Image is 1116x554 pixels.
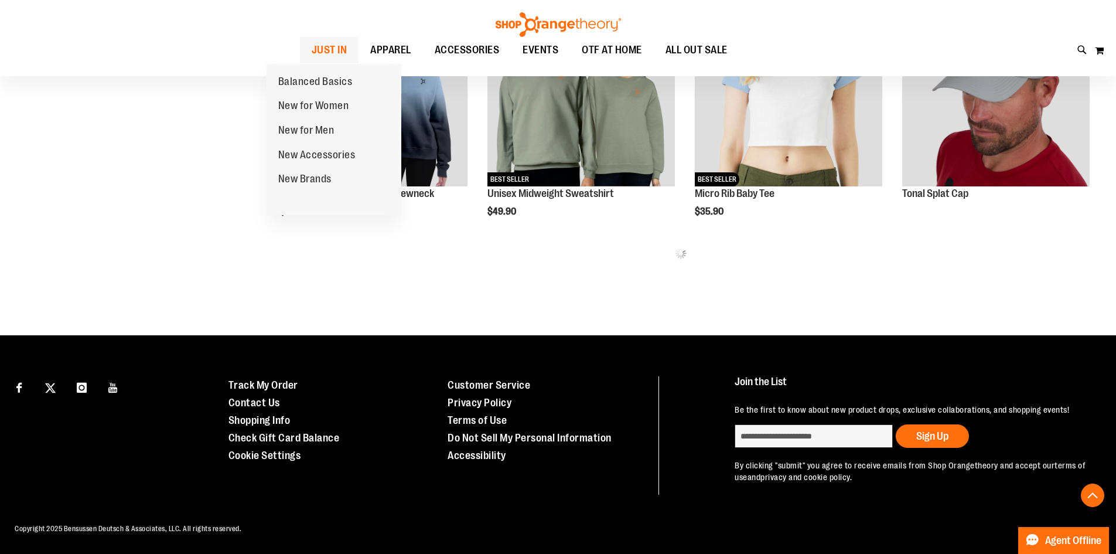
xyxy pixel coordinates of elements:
span: BEST SELLER [695,172,739,186]
span: New Accessories [278,149,356,164]
a: Terms of Use [448,414,507,426]
span: JUST IN [312,37,347,63]
input: enter email [735,424,893,448]
a: Visit our Youtube page [103,376,124,397]
a: Privacy Policy [448,397,511,409]
span: BEST SELLER [487,172,532,186]
a: Tonal Splat Cap [902,188,968,199]
span: Sign Up [916,430,948,442]
a: Shopping Info [228,414,291,426]
span: Balanced Basics [278,76,353,90]
button: Agent Offline [1018,527,1109,554]
a: Micro Rib Baby Tee [695,188,774,199]
span: New Brands [278,173,332,188]
span: EVENTS [523,37,558,63]
span: New for Men [278,124,335,139]
span: OTF AT HOME [582,37,642,63]
a: Track My Order [228,379,298,391]
a: Do Not Sell My Personal Information [448,432,612,444]
span: Copyright 2025 Bensussen Deutsch & Associates, LLC. All rights reserved. [15,525,241,533]
a: Customer Service [448,379,530,391]
a: Visit our Facebook page [9,376,29,397]
a: Cookie Settings [228,450,301,461]
span: ACCESSORIES [435,37,500,63]
a: Accessibility [448,450,506,461]
p: By clicking "submit" you agree to receive emails from Shop Orangetheory and accept our and [735,460,1089,483]
a: Unisex Midweight Sweatshirt [487,188,614,199]
span: $35.90 [695,206,725,217]
a: privacy and cookie policy. [760,473,852,482]
button: Sign Up [896,424,969,448]
span: ALL OUT SALE [665,37,728,63]
img: Twitter [45,383,56,393]
button: Back To Top [1081,484,1104,507]
span: $49.90 [487,206,518,217]
span: Agent Offline [1045,535,1101,546]
img: ias-spinner.gif [675,247,687,259]
img: Shop Orangetheory [494,12,623,37]
a: Contact Us [228,397,280,409]
a: Visit our X page [40,376,61,397]
p: Be the first to know about new product drops, exclusive collaborations, and shopping events! [735,404,1089,416]
span: APPAREL [370,37,411,63]
span: New for Women [278,100,349,114]
a: Check Gift Card Balance [228,432,340,444]
h4: Join the List [735,376,1089,398]
a: Visit our Instagram page [71,376,92,397]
